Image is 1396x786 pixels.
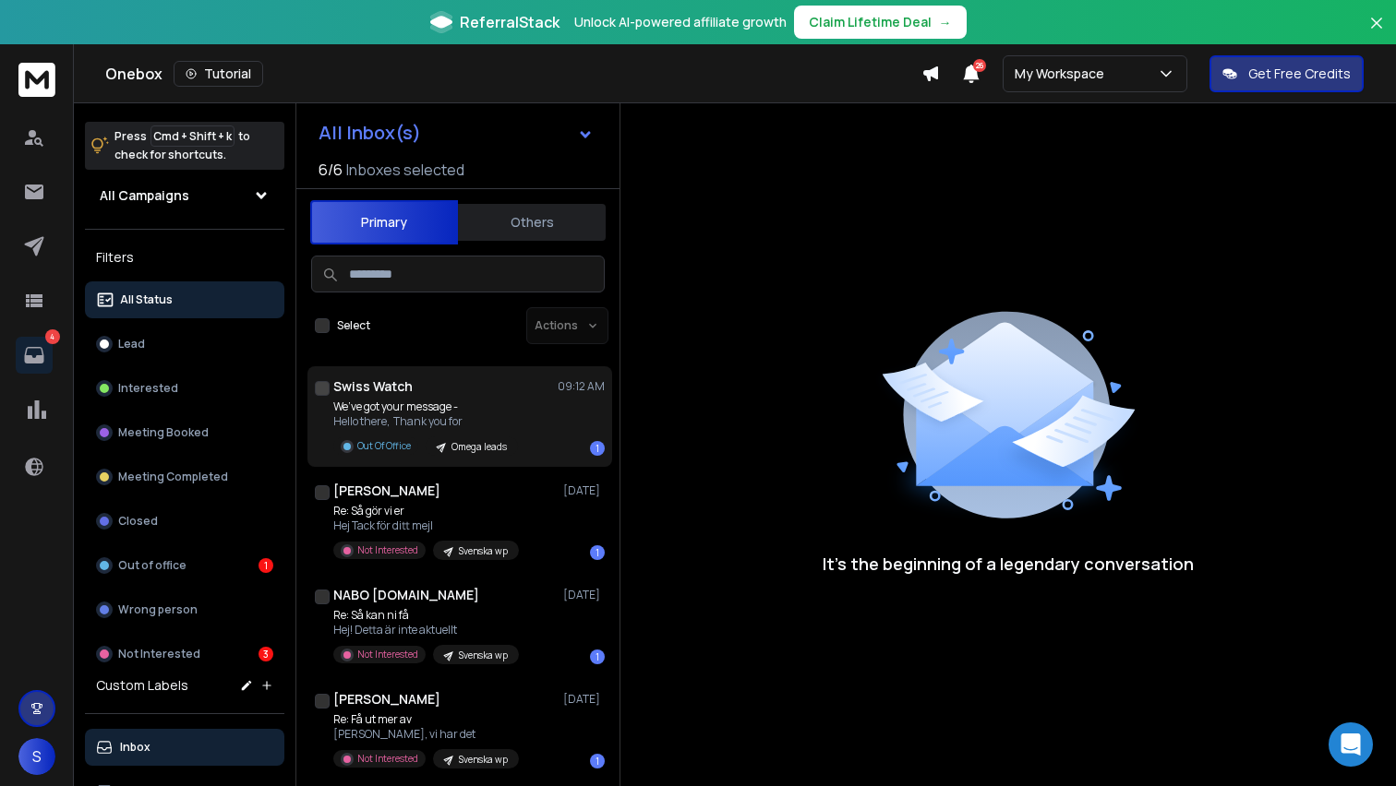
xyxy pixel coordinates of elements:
[590,649,605,664] div: 1
[319,159,343,181] span: 6 / 6
[563,588,605,602] p: [DATE]
[346,159,464,181] h3: Inboxes selected
[150,125,235,147] span: Cmd + Shift + k
[16,337,53,374] a: 4
[794,6,967,39] button: Claim Lifetime Deal→
[118,647,200,661] p: Not Interested
[333,712,519,727] p: Re: Få ut mer av
[310,200,458,244] button: Primary
[174,61,263,87] button: Tutorial
[85,458,284,495] button: Meeting Completed
[337,318,370,333] label: Select
[333,504,519,518] p: Re: Så gör vi er
[120,292,173,307] p: All Status
[333,377,413,396] h1: Swiss Watch
[319,124,421,142] h1: All Inbox(s)
[259,647,273,661] div: 3
[85,281,284,318] button: All Status
[357,752,418,766] p: Not Interested
[118,470,228,484] p: Meeting Completed
[333,608,519,623] p: Re: Så kan ni få
[18,738,55,775] button: S
[590,441,605,456] div: 1
[120,740,150,755] p: Inbox
[118,337,145,351] p: Lead
[563,692,605,707] p: [DATE]
[939,13,952,31] span: →
[85,177,284,214] button: All Campaigns
[85,370,284,407] button: Interested
[459,544,508,558] p: Svenska wp
[85,729,284,766] button: Inbox
[85,591,284,628] button: Wrong person
[458,202,606,243] button: Others
[823,551,1194,577] p: It’s the beginning of a legendary conversation
[1209,55,1364,92] button: Get Free Credits
[973,59,986,72] span: 26
[1015,65,1112,83] p: My Workspace
[1365,11,1389,55] button: Close banner
[357,648,418,661] p: Not Interested
[85,326,284,363] button: Lead
[85,503,284,540] button: Closed
[451,440,507,454] p: Omega leads
[118,381,178,396] p: Interested
[563,483,605,498] p: [DATE]
[114,127,250,164] p: Press to check for shortcuts.
[333,399,518,414] p: We’ve got your message -
[100,186,189,205] h1: All Campaigns
[574,13,787,31] p: Unlock AI-powered affiliate growth
[118,514,158,529] p: Closed
[96,676,188,695] h3: Custom Labels
[118,558,187,573] p: Out of office
[304,114,608,151] button: All Inbox(s)
[333,623,519,637] p: Hej! Detta är inte aktuellt
[1248,65,1351,83] p: Get Free Credits
[259,558,273,573] div: 1
[590,754,605,768] div: 1
[333,586,479,604] h1: NABO [DOMAIN_NAME]
[590,545,605,560] div: 1
[333,482,440,500] h1: [PERSON_NAME]
[118,602,198,617] p: Wrong person
[357,439,411,453] p: Out Of Office
[333,690,440,709] h1: [PERSON_NAME]
[459,753,508,767] p: Svenska wp
[459,649,508,662] p: Svenska wp
[558,379,605,394] p: 09:12 AM
[118,425,209,440] p: Meeting Booked
[333,518,519,533] p: Hej Tack för ditt mejl
[85,636,284,673] button: Not Interested3
[105,61,921,87] div: Onebox
[333,727,519,742] p: [PERSON_NAME], vi har det
[85,244,284,270] h3: Filters
[85,547,284,584] button: Out of office1
[460,11,560,33] span: ReferralStack
[333,414,518,429] p: Hello there, Thank you for
[1329,722,1373,767] div: Open Intercom Messenger
[45,329,60,344] p: 4
[357,543,418,557] p: Not Interested
[85,414,284,451] button: Meeting Booked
